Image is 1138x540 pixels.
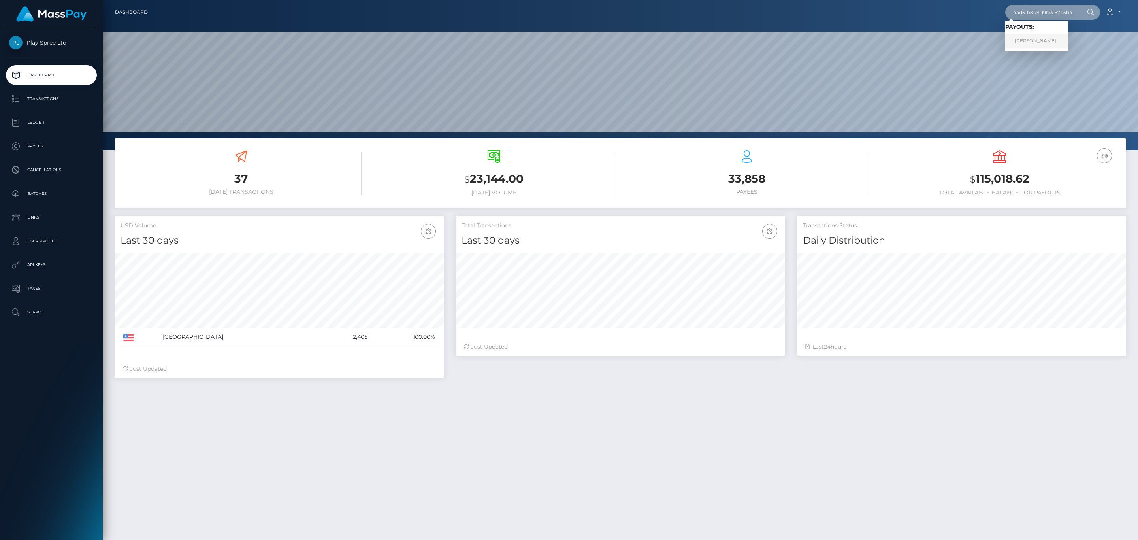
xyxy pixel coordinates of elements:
p: Dashboard [9,69,94,81]
small: $ [970,174,976,185]
span: 24 [824,343,831,350]
a: Links [6,208,97,227]
a: Batches [6,184,97,204]
a: Ledger [6,113,97,132]
td: 100.00% [370,328,438,346]
h3: 37 [121,171,362,187]
input: Search... [1005,5,1080,20]
h4: Last 30 days [121,234,438,247]
p: Search [9,306,94,318]
p: API Keys [9,259,94,271]
td: [GEOGRAPHIC_DATA] [160,328,321,346]
div: Last hours [805,343,1118,351]
a: Cancellations [6,160,97,180]
a: User Profile [6,231,97,251]
p: Taxes [9,283,94,295]
p: Ledger [9,117,94,128]
h3: 33,858 [626,171,867,187]
h4: Last 30 days [462,234,779,247]
h5: USD Volume [121,222,438,230]
img: Play Spree Ltd [9,36,23,49]
h3: 115,018.62 [879,171,1120,187]
h5: Total Transactions [462,222,779,230]
a: Payees [6,136,97,156]
h6: [DATE] Volume [373,189,614,196]
a: Transactions [6,89,97,109]
a: Search [6,302,97,322]
td: 2,405 [321,328,371,346]
h6: [DATE] Transactions [121,189,362,195]
h3: 23,144.00 [373,171,614,187]
small: $ [464,174,470,185]
p: Payees [9,140,94,152]
a: Dashboard [115,4,148,21]
h4: Daily Distribution [803,234,1120,247]
a: [PERSON_NAME] [1005,34,1068,48]
p: Batches [9,188,94,200]
h6: Payouts: [1005,24,1068,30]
a: Taxes [6,279,97,298]
h6: Payees [626,189,867,195]
a: Dashboard [6,65,97,85]
h5: Transactions Status [803,222,1120,230]
img: US.png [123,334,134,341]
a: API Keys [6,255,97,275]
p: Links [9,211,94,223]
span: Play Spree Ltd [6,39,97,46]
p: User Profile [9,235,94,247]
p: Transactions [9,93,94,105]
div: Just Updated [122,365,436,373]
img: MassPay Logo [16,6,87,22]
div: Just Updated [463,343,777,351]
h6: Total Available Balance for Payouts [879,189,1120,196]
p: Cancellations [9,164,94,176]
